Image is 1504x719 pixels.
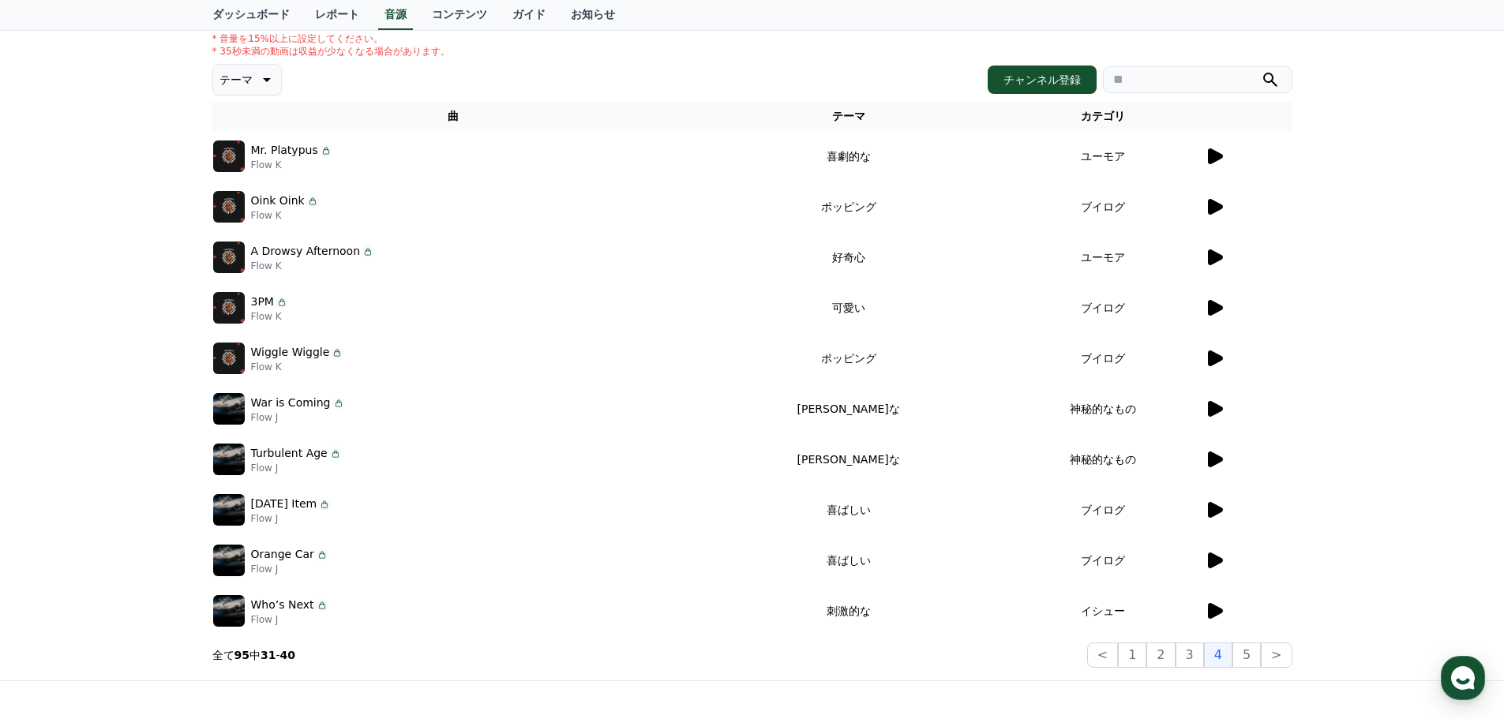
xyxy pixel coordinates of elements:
[1003,232,1203,283] td: ユーモア
[694,434,1003,485] td: [PERSON_NAME]な
[212,647,296,663] p: 全て 中 -
[1176,642,1204,668] button: 3
[1146,642,1175,668] button: 2
[219,69,253,91] p: テーマ
[251,597,314,613] p: Who’s Next
[251,243,361,260] p: A Drowsy Afternoon
[251,209,319,222] p: Flow K
[1003,434,1203,485] td: 神秘的なもの
[1232,642,1261,668] button: 5
[213,140,245,172] img: music
[694,131,1003,182] td: 喜劇的な
[213,343,245,374] img: music
[694,102,1003,131] th: テーマ
[251,344,330,361] p: Wiggle Wiggle
[212,45,450,58] p: * 35秒未満の動画は収益が少なくなる場合があります。
[40,524,68,537] span: Home
[1003,131,1203,182] td: ユーモア
[251,310,288,323] p: Flow K
[251,193,305,209] p: Oink Oink
[251,512,332,525] p: Flow J
[251,546,314,563] p: Orange Car
[251,462,342,474] p: Flow J
[261,649,276,661] strong: 31
[694,586,1003,636] td: 刺激的な
[234,524,272,537] span: Settings
[1087,642,1118,668] button: <
[5,500,104,540] a: Home
[213,393,245,425] img: music
[251,445,328,462] p: Turbulent Age
[988,66,1097,94] button: チャンネル登録
[212,64,282,95] button: テーマ
[694,535,1003,586] td: 喜ばしい
[694,232,1003,283] td: 好奇心
[251,496,317,512] p: [DATE] Item
[694,182,1003,232] td: ポッピング
[1261,642,1292,668] button: >
[1003,102,1203,131] th: カテゴリ
[1003,485,1203,535] td: ブイログ
[213,494,245,526] img: music
[251,142,318,159] p: Mr. Platypus
[212,102,695,131] th: 曲
[234,649,249,661] strong: 95
[251,613,328,626] p: Flow J
[251,294,274,310] p: 3PM
[213,191,245,223] img: music
[251,159,332,171] p: Flow K
[280,649,295,661] strong: 40
[1003,535,1203,586] td: ブイログ
[694,333,1003,384] td: ポッピング
[694,384,1003,434] td: [PERSON_NAME]な
[694,485,1003,535] td: 喜ばしい
[213,444,245,475] img: music
[213,595,245,627] img: music
[1003,586,1203,636] td: イシュー
[251,411,345,424] p: Flow J
[213,242,245,273] img: music
[1003,333,1203,384] td: ブイログ
[204,500,303,540] a: Settings
[1003,283,1203,333] td: ブイログ
[694,283,1003,333] td: 可愛い
[213,292,245,324] img: music
[212,32,450,45] p: * 音量を15%以上に設定してください。
[104,500,204,540] a: Messages
[213,545,245,576] img: music
[251,260,375,272] p: Flow K
[251,395,331,411] p: War is Coming
[131,525,178,537] span: Messages
[251,361,344,373] p: Flow K
[1118,642,1146,668] button: 1
[251,563,328,575] p: Flow J
[1204,642,1232,668] button: 4
[1003,384,1203,434] td: 神秘的なもの
[1003,182,1203,232] td: ブイログ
